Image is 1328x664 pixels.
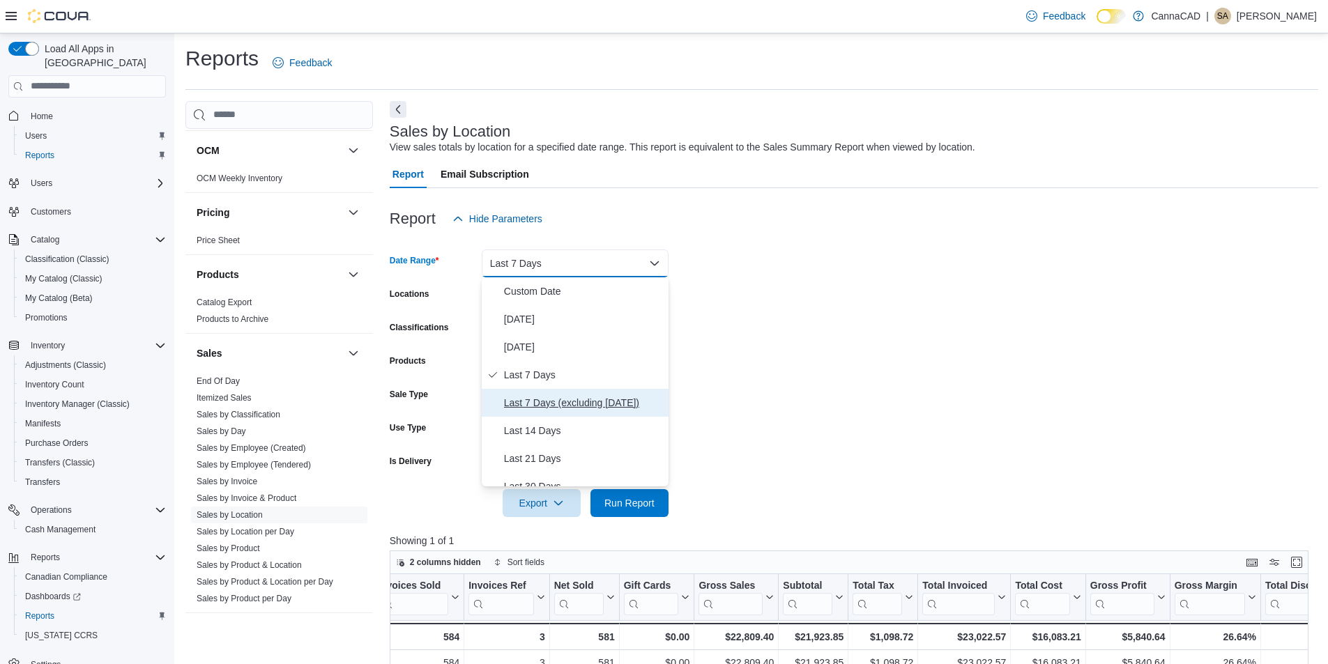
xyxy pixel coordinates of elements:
[20,396,166,412] span: Inventory Manager (Classic)
[390,123,511,140] h3: Sales by Location
[20,357,112,373] a: Adjustments (Classic)
[390,389,428,400] label: Sale Type
[853,628,913,645] div: $1,098.72
[1090,579,1154,592] div: Gross Profit
[20,128,52,144] a: Users
[554,579,603,592] div: Net Sold
[197,594,291,603] a: Sales by Product per Day
[25,457,95,468] span: Transfers (Classic)
[3,201,171,222] button: Customers
[20,309,73,326] a: Promotions
[623,579,678,592] div: Gift Cards
[197,235,240,246] span: Price Sheet
[390,456,432,467] label: Is Delivery
[783,579,844,615] button: Subtotal
[197,409,280,420] span: Sales by Classification
[197,493,296,504] span: Sales by Invoice & Product
[504,422,663,439] span: Last 14 Days
[20,270,166,287] span: My Catalog (Classic)
[345,345,362,362] button: Sales
[20,608,60,624] a: Reports
[14,288,171,308] button: My Catalog (Beta)
[25,549,166,566] span: Reports
[31,552,60,563] span: Reports
[14,249,171,269] button: Classification (Classic)
[503,489,581,517] button: Export
[25,571,107,582] span: Canadian Compliance
[20,309,166,326] span: Promotions
[390,288,429,300] label: Locations
[197,206,229,219] h3: Pricing
[14,606,171,626] button: Reports
[1090,628,1166,645] div: $5,840.64
[14,626,171,645] button: [US_STATE] CCRS
[25,379,84,390] span: Inventory Count
[623,628,689,645] div: $0.00
[20,251,115,268] a: Classification (Classic)
[267,49,337,77] a: Feedback
[197,527,294,536] a: Sales by Location per Day
[20,588,86,605] a: Dashboards
[14,146,171,165] button: Reports
[623,579,689,615] button: Gift Cards
[390,255,439,266] label: Date Range
[185,45,259,72] h1: Reports
[20,569,166,585] span: Canadian Compliance
[31,206,71,217] span: Customers
[20,415,66,432] a: Manifests
[197,493,296,503] a: Sales by Invoice & Product
[197,443,306,453] a: Sales by Employee (Created)
[504,311,663,327] span: [DATE]
[390,210,436,227] h3: Report
[25,591,81,602] span: Dashboards
[3,230,171,249] button: Catalog
[1214,8,1231,24] div: Sam A.
[14,355,171,375] button: Adjustments (Classic)
[20,521,101,538] a: Cash Management
[20,474,166,491] span: Transfers
[39,42,166,70] span: Load All Apps in [GEOGRAPHIC_DATA]
[1206,8,1209,24] p: |
[3,173,171,193] button: Users
[25,399,130,410] span: Inventory Manager (Classic)
[20,521,166,538] span: Cash Management
[853,579,902,592] div: Total Tax
[3,500,171,520] button: Operations
[1174,579,1256,615] button: Gross Margin
[25,360,106,371] span: Adjustments (Classic)
[20,627,103,644] a: [US_STATE] CCRS
[25,312,68,323] span: Promotions
[25,610,54,621] span: Reports
[469,212,542,226] span: Hide Parameters
[14,414,171,433] button: Manifests
[783,579,832,615] div: Subtotal
[197,173,282,184] span: OCM Weekly Inventory
[20,474,66,491] a: Transfers
[390,322,449,333] label: Classifications
[699,579,763,615] div: Gross Sales
[378,579,448,592] div: Invoices Sold
[783,628,844,645] div: $21,923.85
[14,520,171,539] button: Cash Management
[197,577,333,587] a: Sales by Product & Location per Day
[345,142,362,159] button: OCM
[197,626,224,640] h3: Taxes
[699,579,763,592] div: Gross Sales
[25,337,166,354] span: Inventory
[504,394,663,411] span: Last 7 Days (excluding [DATE])
[25,477,60,488] span: Transfers
[1151,8,1200,24] p: CannaCAD
[25,630,98,641] span: [US_STATE] CCRS
[25,107,166,125] span: Home
[31,234,59,245] span: Catalog
[554,579,614,615] button: Net Sold
[20,376,166,393] span: Inventory Count
[1266,554,1283,571] button: Display options
[390,101,406,118] button: Next
[345,204,362,221] button: Pricing
[378,579,459,615] button: Invoices Sold
[197,173,282,183] a: OCM Weekly Inventory
[1097,9,1126,24] input: Dark Mode
[390,355,426,366] label: Products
